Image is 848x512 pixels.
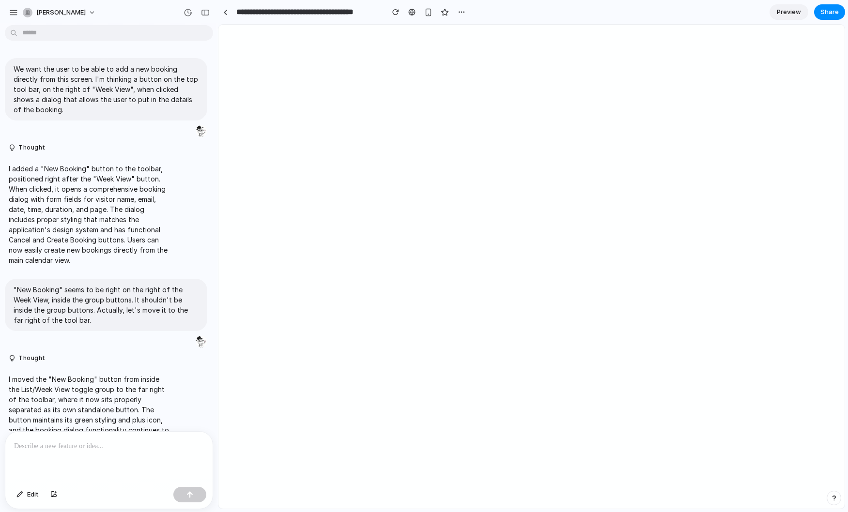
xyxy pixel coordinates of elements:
p: I added a "New Booking" button to the toolbar, positioned right after the "Week View" button. Whe... [9,164,170,265]
button: [PERSON_NAME] [19,5,101,20]
p: We want the user to be able to add a new booking directly from this screen. I'm thinking a button... [14,64,199,115]
p: I moved the "New Booking" button from inside the List/Week View toggle group to the far right of ... [9,374,170,466]
a: Preview [770,4,808,20]
span: [PERSON_NAME] [36,8,86,17]
button: Share [814,4,845,20]
span: Edit [27,490,39,499]
span: Preview [777,7,801,17]
span: Share [820,7,839,17]
p: "New Booking" seems to be right on the right of the Week View, inside the group buttons. It shoul... [14,285,199,325]
button: Edit [12,487,44,502]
